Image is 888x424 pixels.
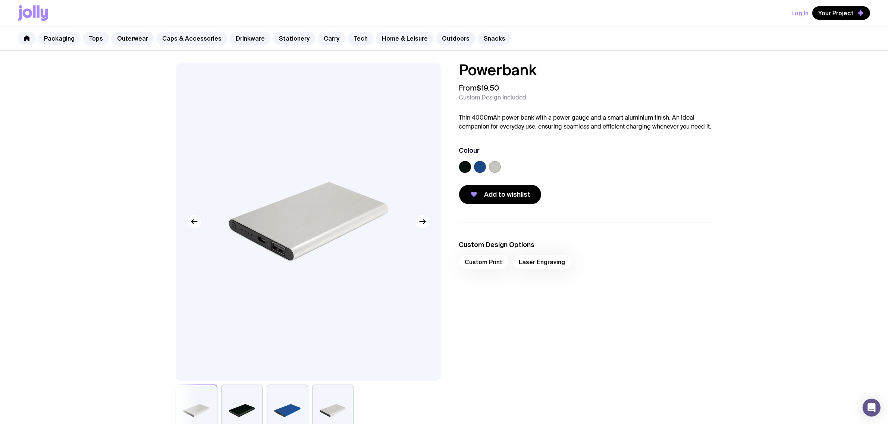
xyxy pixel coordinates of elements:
p: Thin 4000mAh power bank with a power gauge and a smart aluminium finish. An ideal companion for e... [459,113,713,131]
button: Add to wishlist [459,185,541,204]
span: Add to wishlist [484,190,531,199]
h3: Custom Design Options [459,240,713,249]
h3: Colour [459,146,480,155]
button: Log In [791,6,809,20]
a: Tech [348,32,374,45]
button: Your Project [812,6,870,20]
a: Drinkware [230,32,271,45]
span: Your Project [818,9,854,17]
a: Caps & Accessories [156,32,228,45]
a: Tops [83,32,109,45]
a: Home & Leisure [376,32,434,45]
div: Open Intercom Messenger [863,399,881,417]
a: Outerwear [111,32,154,45]
span: $19.50 [477,83,499,93]
a: Snacks [478,32,511,45]
a: Stationery [273,32,316,45]
span: Custom Design Included [459,94,527,101]
a: Packaging [38,32,81,45]
a: Outdoors [436,32,476,45]
a: Carry [318,32,345,45]
span: From [459,83,499,92]
h1: Powerbank [459,63,713,77]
